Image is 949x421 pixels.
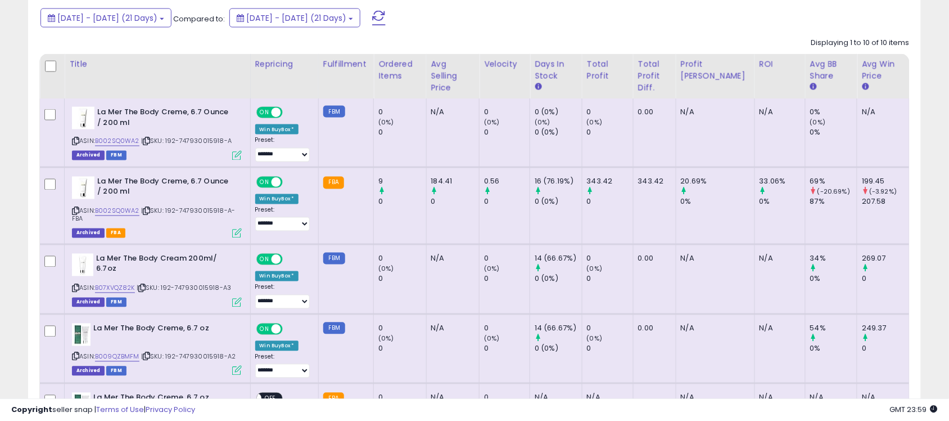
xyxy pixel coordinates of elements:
div: Win BuyBox * [255,271,299,281]
div: Total Profit [587,59,629,82]
b: La Mer The Body Creme, 6.7 Ounce / 200 ml [97,107,234,131]
b: La Mer The Body Creme, 6.7 oz [93,324,230,337]
span: [DATE] - [DATE] (21 Days) [57,12,157,24]
div: 0 [378,324,426,334]
small: (-20.69%) [817,187,850,196]
div: 0 [484,197,530,207]
div: ASIN: [72,177,242,237]
div: 0 [587,274,633,284]
small: (0%) [587,265,603,274]
small: Avg BB Share. [810,82,817,92]
div: ROI [760,59,801,70]
div: Velocity [484,59,525,70]
div: Days In Stock [535,59,577,82]
div: 0 [378,127,426,137]
div: 207.58 [862,197,909,207]
div: 0.00 [638,107,667,117]
div: N/A [862,107,901,117]
a: B07XVQZ82K [95,284,135,293]
div: 54% [810,324,857,334]
span: OFF [281,324,299,334]
small: (0%) [378,265,394,274]
button: [DATE] - [DATE] (21 Days) [40,8,171,28]
div: 69% [810,177,857,187]
span: FBM [106,366,126,376]
span: | SKU: 192-747930015918-A2 [141,352,236,361]
a: Privacy Policy [146,404,195,415]
div: Repricing [255,59,314,70]
a: B002SQ0WA2 [95,137,139,146]
div: 343.42 [587,177,633,187]
span: OFF [281,254,299,264]
div: 0 (0%) [535,274,582,284]
div: 0 [862,344,909,354]
img: 31P22UpPIWL._SL40_.jpg [72,324,91,346]
span: | SKU: 192-747930015918-A [141,137,232,146]
div: 0 [484,344,530,354]
span: Listings that have been deleted from Seller Central [72,298,105,307]
div: 0.00 [638,254,667,264]
small: FBM [323,253,345,265]
div: Preset: [255,207,310,232]
span: Listings that have been deleted from Seller Central [72,151,105,160]
div: 0 [484,254,530,264]
span: ON [257,254,272,264]
b: La Mer The Body Creme, 6.7 Ounce / 200 ml [97,177,234,200]
div: 0 [378,107,426,117]
span: | SKU: 192-747930015918-A3 [137,284,231,293]
span: [DATE] - [DATE] (21 Days) [246,12,346,24]
small: (-3.92%) [869,187,897,196]
div: Avg BB Share [810,59,852,82]
img: 31BBlWjxb9L._SL40_.jpg [72,254,93,276]
b: La Mer The Body Cream 200ml/ 6.7oz [96,254,233,277]
div: 0 [378,197,426,207]
span: ON [257,108,272,118]
div: 0% [810,274,857,284]
div: Displaying 1 to 10 of 10 items [811,38,910,48]
span: ON [257,177,272,187]
div: Ordered Items [378,59,421,82]
div: N/A [760,254,797,264]
button: [DATE] - [DATE] (21 Days) [229,8,360,28]
div: 184.41 [431,177,480,187]
div: 0% [810,344,857,354]
div: Total Profit Diff. [638,59,671,94]
div: N/A [431,107,471,117]
span: Listings that have been deleted from Seller Central [72,366,105,376]
small: (0%) [378,334,394,343]
span: Compared to: [173,14,225,24]
strong: Copyright [11,404,52,415]
span: Listings that have been deleted from Seller Central [72,229,105,238]
div: Win BuyBox * [255,124,299,135]
small: Days In Stock. [535,82,541,92]
div: 0.00 [638,324,667,334]
div: seller snap | | [11,405,195,415]
div: 0 [587,127,633,137]
div: 0 [484,107,530,117]
span: 2025-10-9 23:59 GMT [890,404,938,415]
div: N/A [431,254,471,264]
span: | SKU: 192-747930015918-A-FBA [72,207,235,223]
div: Preset: [255,137,310,162]
div: 249.37 [862,324,909,334]
div: Avg Win Price [862,59,905,82]
a: B002SQ0WA2 [95,207,139,216]
div: 0 [587,197,633,207]
span: FBA [106,229,125,238]
div: 0 [587,324,633,334]
div: N/A [431,324,471,334]
div: Preset: [255,284,310,309]
div: 34% [810,254,857,264]
div: 14 (66.67%) [535,324,582,334]
div: 0 (0%) [535,197,582,207]
span: FBM [106,151,126,160]
div: 0% [681,197,754,207]
div: 16 (76.19%) [535,177,582,187]
div: 0 [862,274,909,284]
div: 0% [810,127,857,137]
small: FBM [323,323,345,334]
div: ASIN: [72,254,242,306]
small: (0%) [535,118,550,127]
div: 343.42 [638,177,667,187]
div: N/A [760,324,797,334]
